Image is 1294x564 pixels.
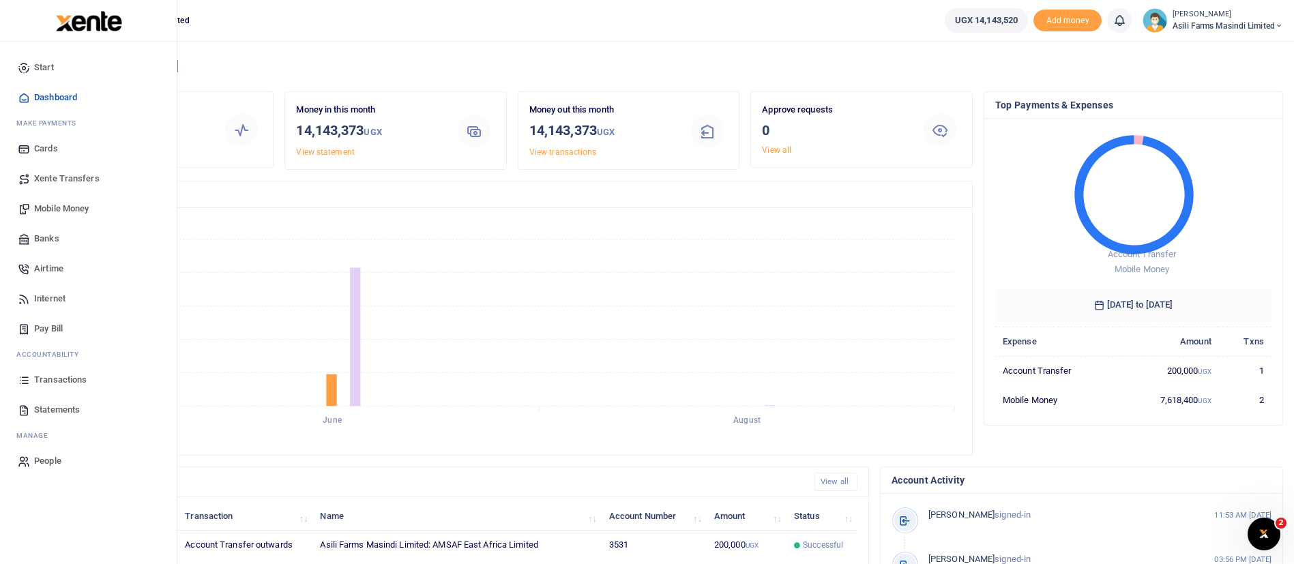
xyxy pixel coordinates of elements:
td: 200,000 [1120,356,1219,385]
li: M [11,425,166,446]
p: signed-in [928,508,1186,522]
span: [PERSON_NAME] [928,554,995,564]
a: Statements [11,395,166,425]
th: Transaction: activate to sort column ascending [177,501,312,531]
a: Start [11,53,166,83]
li: Toup your wallet [1033,10,1102,32]
li: Ac [11,344,166,365]
a: Internet [11,284,166,314]
h4: Account Activity [892,473,1271,488]
td: 200,000 [707,531,786,560]
th: Expense [995,327,1120,356]
h3: 14,143,373 [529,120,676,143]
span: People [34,454,61,468]
a: logo-small logo-large logo-large [55,15,122,25]
td: Account Transfer [995,356,1120,385]
span: Cards [34,142,58,155]
span: Statements [34,403,80,417]
iframe: Intercom live chat [1248,518,1280,550]
p: Money out this month [529,103,676,117]
p: Money in this month [296,103,443,117]
small: UGX [746,541,759,549]
span: Mobile Money [1115,264,1169,274]
span: Dashboard [34,91,77,104]
a: Add money [1033,14,1102,25]
h3: 14,143,373 [296,120,443,143]
tspan: August [733,416,761,426]
td: 2 [1219,385,1271,414]
a: profile-user [PERSON_NAME] Asili Farms Masindi Limited [1143,8,1283,33]
tspan: June [323,416,342,426]
td: Mobile Money [995,385,1120,414]
th: Amount: activate to sort column ascending [707,501,786,531]
small: UGX [1198,368,1211,375]
td: 7,618,400 [1120,385,1219,414]
h4: Hello [PERSON_NAME] [52,59,1283,74]
th: Account Number: activate to sort column ascending [602,501,707,531]
h4: Top Payments & Expenses [995,98,1271,113]
a: Xente Transfers [11,164,166,194]
span: Airtime [34,262,63,276]
span: Successful [803,539,843,551]
a: Banks [11,224,166,254]
a: View all [814,473,857,491]
span: UGX 14,143,520 [955,14,1018,27]
a: Dashboard [11,83,166,113]
a: Mobile Money [11,194,166,224]
h3: 0 [762,120,909,140]
span: ake Payments [23,118,76,128]
th: Status: activate to sort column ascending [786,501,857,531]
img: profile-user [1143,8,1167,33]
li: M [11,113,166,134]
small: [PERSON_NAME] [1173,9,1283,20]
li: Wallet ballance [939,8,1033,33]
small: UGX [364,127,381,137]
h6: [DATE] to [DATE] [995,288,1271,321]
td: 3531 [602,531,707,560]
a: Pay Bill [11,314,166,344]
span: countability [27,349,78,359]
small: 11:53 AM [DATE] [1214,509,1271,521]
small: UGX [1198,397,1211,404]
span: Asili Farms Masindi Limited [1173,20,1283,32]
p: Approve requests [762,103,909,117]
h4: Recent Transactions [63,475,804,490]
span: Xente Transfers [34,172,100,185]
span: Banks [34,232,59,246]
a: People [11,446,166,476]
span: anage [23,430,48,441]
h4: Transactions Overview [63,187,961,202]
span: Mobile Money [34,202,89,216]
td: Asili Farms Masindi Limited: AMSAF East Africa Limited [312,531,601,560]
span: 2 [1276,518,1286,529]
a: Transactions [11,365,166,395]
span: [PERSON_NAME] [928,509,995,520]
span: Account Transfer [1107,249,1176,259]
td: 1 [1219,356,1271,385]
span: Start [34,61,54,74]
td: Account Transfer outwards [177,531,312,560]
span: Transactions [34,373,87,387]
small: UGX [597,127,615,137]
a: Airtime [11,254,166,284]
a: Cards [11,134,166,164]
th: Amount [1120,327,1219,356]
a: UGX 14,143,520 [945,8,1028,33]
a: View all [762,145,791,155]
span: Pay Bill [34,322,63,336]
th: Name: activate to sort column ascending [312,501,601,531]
th: Txns [1219,327,1271,356]
a: View statement [296,147,354,157]
span: Add money [1033,10,1102,32]
span: Internet [34,292,65,306]
a: View transactions [529,147,597,157]
img: logo-large [56,11,122,31]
